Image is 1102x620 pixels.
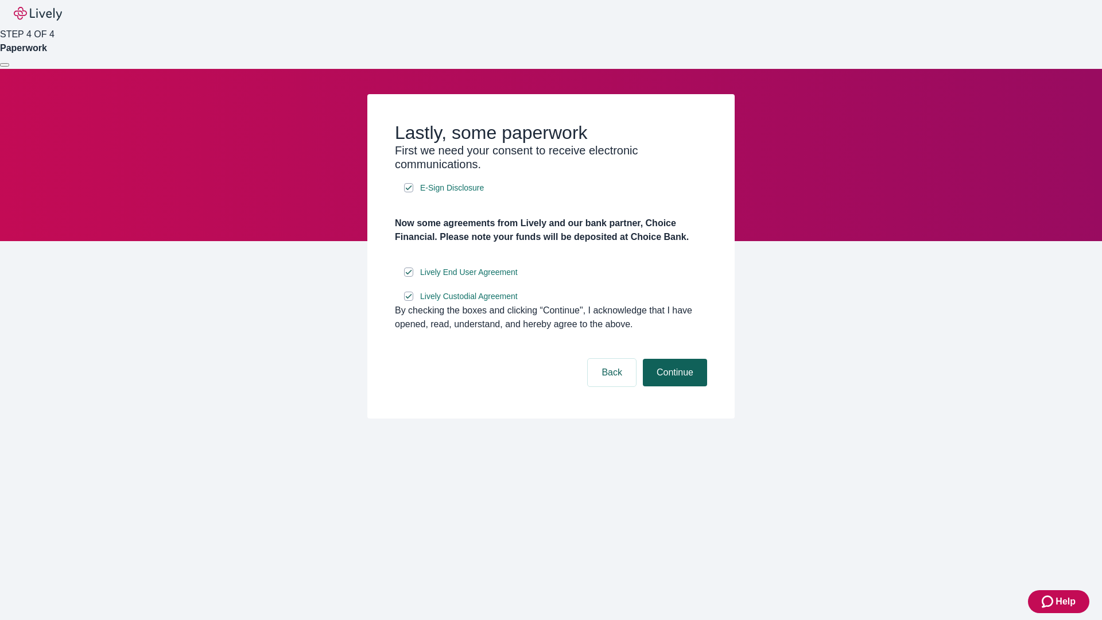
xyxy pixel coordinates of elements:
img: Lively [14,7,62,21]
button: Continue [643,359,707,386]
span: Lively End User Agreement [420,266,518,278]
span: Lively Custodial Agreement [420,290,518,303]
a: e-sign disclosure document [418,181,486,195]
button: Zendesk support iconHelp [1028,590,1089,613]
h4: Now some agreements from Lively and our bank partner, Choice Financial. Please note your funds wi... [395,216,707,244]
h2: Lastly, some paperwork [395,122,707,144]
span: E-Sign Disclosure [420,182,484,194]
svg: Zendesk support icon [1042,595,1056,609]
button: Back [588,359,636,386]
a: e-sign disclosure document [418,265,520,280]
span: Help [1056,595,1076,609]
a: e-sign disclosure document [418,289,520,304]
div: By checking the boxes and clicking “Continue", I acknowledge that I have opened, read, understand... [395,304,707,331]
h3: First we need your consent to receive electronic communications. [395,144,707,171]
